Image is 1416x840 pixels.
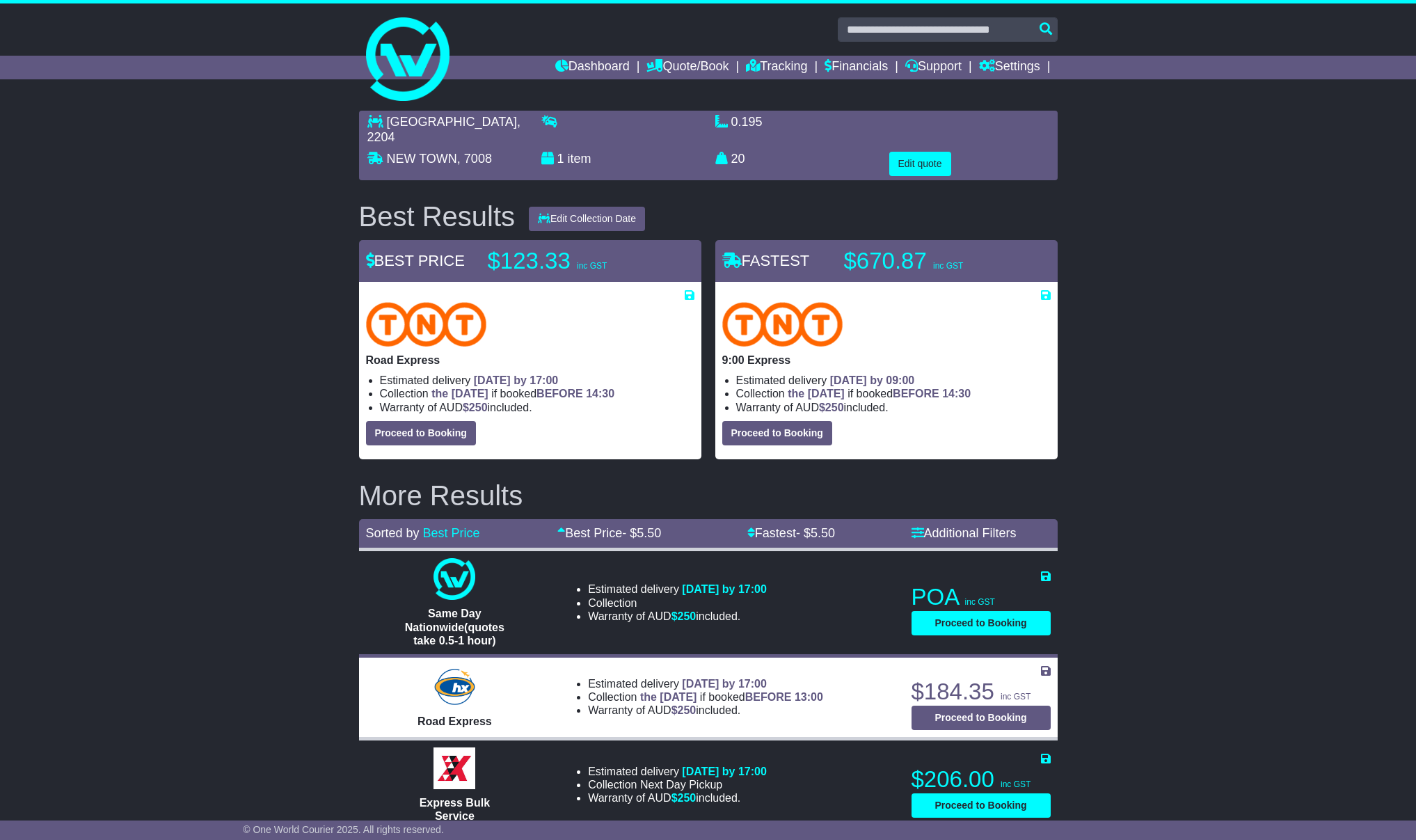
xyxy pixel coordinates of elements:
[722,354,1051,367] p: 9:00 Express
[433,747,475,789] img: Border Express: Express Bulk Service
[893,388,939,399] span: BEFORE
[588,583,767,596] li: Estimated delivery
[830,374,915,386] span: [DATE] by 09:00
[844,247,1018,275] p: $670.87
[965,597,995,607] span: inc GST
[380,401,694,414] li: Warranty of AUD included.
[488,247,662,275] p: $123.33
[457,152,492,166] span: , 7008
[352,201,523,232] div: Best Results
[431,666,477,708] img: Hunter Express: Road Express
[912,583,1051,611] p: POA
[678,610,697,622] span: 250
[736,374,1051,387] li: Estimated delivery
[722,421,832,445] button: Proceed to Booking
[588,690,823,704] li: Collection
[912,678,1051,706] p: $184.35
[731,152,745,166] span: 20
[367,115,520,144] span: , 2204
[469,402,488,413] span: 250
[536,388,583,399] span: BEFORE
[682,766,767,777] span: [DATE] by 17:00
[736,401,1051,414] li: Warranty of AUD included.
[889,152,951,176] button: Edit quote
[933,261,963,271] span: inc GST
[588,791,767,805] li: Warranty of AUD included.
[588,610,767,623] li: Warranty of AUD included.
[678,704,697,716] span: 250
[796,526,835,540] span: - $
[431,388,614,399] span: if booked
[588,704,823,717] li: Warranty of AUD included.
[682,678,767,690] span: [DATE] by 17:00
[942,388,971,399] span: 14:30
[417,715,492,727] span: Road Express
[463,402,488,413] span: $
[682,583,767,595] span: [DATE] by 17:00
[243,824,444,835] span: © One World Courier 2025. All rights reserved.
[912,611,1051,635] button: Proceed to Booking
[359,480,1058,511] h2: More Results
[1001,692,1031,702] span: inc GST
[366,526,420,540] span: Sorted by
[722,302,843,347] img: TNT Domestic: 9:00 Express
[380,387,694,400] li: Collection
[671,610,697,622] span: $
[637,526,661,540] span: 5.50
[420,797,490,822] span: Express Bulk Service
[640,779,722,791] span: Next Day Pickup
[366,354,694,367] p: Road Express
[979,56,1040,79] a: Settings
[825,402,844,413] span: 250
[912,526,1017,540] a: Additional Filters
[557,152,564,166] span: 1
[747,526,835,540] a: Fastest- $5.50
[577,261,607,271] span: inc GST
[671,792,697,804] span: $
[622,526,661,540] span: - $
[912,706,1051,730] button: Proceed to Booking
[722,252,810,269] span: FASTEST
[825,56,888,79] a: Financials
[433,558,475,600] img: One World Courier: Same Day Nationwide(quotes take 0.5-1 hour)
[366,252,465,269] span: BEST PRICE
[1001,779,1031,789] span: inc GST
[366,302,487,347] img: TNT Domestic: Road Express
[529,207,645,231] button: Edit Collection Date
[788,388,971,399] span: if booked
[912,793,1051,818] button: Proceed to Booking
[387,152,457,166] span: NEW TOWN
[387,115,517,129] span: [GEOGRAPHIC_DATA]
[731,115,763,129] span: 0.195
[671,704,697,716] span: $
[795,691,823,703] span: 13:00
[905,56,962,79] a: Support
[366,421,476,445] button: Proceed to Booking
[678,792,697,804] span: 250
[423,526,480,540] a: Best Price
[736,387,1051,400] li: Collection
[555,56,630,79] a: Dashboard
[588,677,823,690] li: Estimated delivery
[640,691,697,703] span: the [DATE]
[788,388,844,399] span: the [DATE]
[745,691,792,703] span: BEFORE
[640,691,823,703] span: if booked
[588,765,767,778] li: Estimated delivery
[819,402,844,413] span: $
[557,526,661,540] a: Best Price- $5.50
[746,56,807,79] a: Tracking
[568,152,591,166] span: item
[380,374,694,387] li: Estimated delivery
[405,608,504,646] span: Same Day Nationwide(quotes take 0.5-1 hour)
[646,56,729,79] a: Quote/Book
[588,778,767,791] li: Collection
[474,374,559,386] span: [DATE] by 17:00
[912,766,1051,793] p: $206.00
[586,388,614,399] span: 14:30
[588,596,767,610] li: Collection
[811,526,835,540] span: 5.50
[431,388,488,399] span: the [DATE]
